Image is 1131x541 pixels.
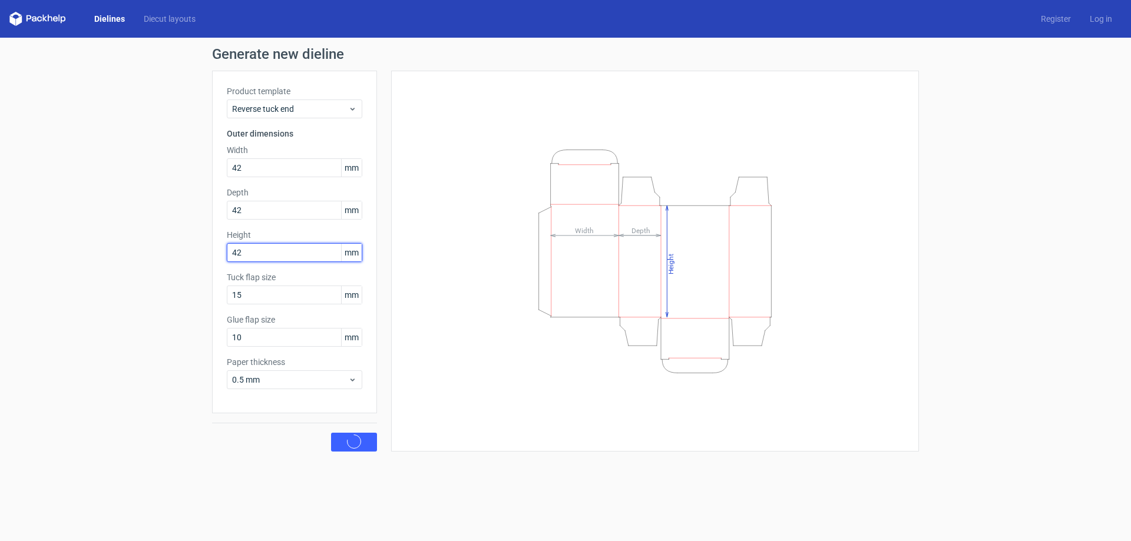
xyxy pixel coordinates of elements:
[134,13,205,25] a: Diecut layouts
[341,286,362,304] span: mm
[227,271,362,283] label: Tuck flap size
[667,253,675,274] tspan: Height
[341,201,362,219] span: mm
[631,226,650,234] tspan: Depth
[227,187,362,198] label: Depth
[227,85,362,97] label: Product template
[341,244,362,261] span: mm
[227,144,362,156] label: Width
[341,328,362,346] span: mm
[227,314,362,326] label: Glue flap size
[227,229,362,241] label: Height
[575,226,594,234] tspan: Width
[1031,13,1080,25] a: Register
[227,356,362,368] label: Paper thickness
[85,13,134,25] a: Dielines
[232,103,348,115] span: Reverse tuck end
[227,128,362,140] h3: Outer dimensions
[1080,13,1122,25] a: Log in
[212,47,919,61] h1: Generate new dieline
[341,159,362,177] span: mm
[232,374,348,386] span: 0.5 mm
